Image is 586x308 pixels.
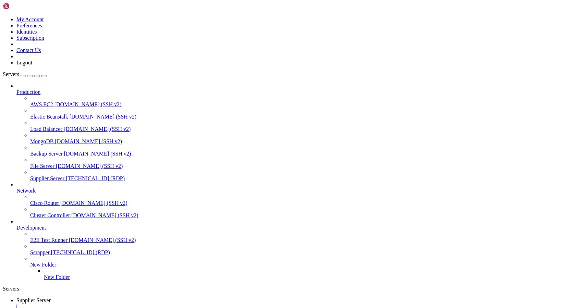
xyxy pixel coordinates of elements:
[30,108,583,120] li: Elastic Beanstalk [DOMAIN_NAME] (SSH v2)
[16,60,32,65] a: Logout
[30,249,583,256] a: Scrapper [TECHNICAL_ID] (RDP)
[64,151,131,157] span: [DOMAIN_NAME] (SSH v2)
[30,237,68,243] span: E2E Test Runner
[30,151,583,157] a: Backup Server [DOMAIN_NAME] (SSH v2)
[16,225,46,231] span: Development
[16,35,44,41] a: Subscription
[30,114,68,120] span: Elastic Beanstalk
[55,138,122,144] span: [DOMAIN_NAME] (SSH v2)
[30,101,583,108] a: AWS EC2 [DOMAIN_NAME] (SSH v2)
[30,163,583,169] a: File Server [DOMAIN_NAME] (SSH v2)
[30,175,583,182] a: Supplier Server [TECHNICAL_ID] (RDP)
[30,126,583,132] a: Load Balancer [DOMAIN_NAME] (SSH v2)
[30,262,583,268] a: New Folder
[16,89,583,95] a: Production
[16,83,583,182] li: Production
[30,200,583,206] a: Cisco Router [DOMAIN_NAME] (SSH v2)
[30,212,70,218] span: Cluster Controller
[16,47,41,53] a: Contact Us
[3,286,583,292] div: Servers
[44,268,583,280] li: New Folder
[44,274,70,280] span: New Folder
[30,138,583,145] a: MongoDB [DOMAIN_NAME] (SSH v2)
[16,219,583,280] li: Development
[54,101,122,107] span: [DOMAIN_NAME] (SSH v2)
[16,188,36,194] span: Network
[64,126,131,132] span: [DOMAIN_NAME] (SSH v2)
[16,89,40,95] span: Production
[60,200,127,206] span: [DOMAIN_NAME] (SSH v2)
[30,175,64,181] span: Supplier Server
[30,157,583,169] li: File Server [DOMAIN_NAME] (SSH v2)
[16,188,583,194] a: Network
[30,132,583,145] li: MongoDB [DOMAIN_NAME] (SSH v2)
[30,249,50,255] span: Scrapper
[69,237,136,243] span: [DOMAIN_NAME] (SSH v2)
[30,212,583,219] a: Cluster Controller [DOMAIN_NAME] (SSH v2)
[30,114,583,120] a: Elastic Beanstalk [DOMAIN_NAME] (SSH v2)
[30,145,583,157] li: Backup Server [DOMAIN_NAME] (SSH v2)
[44,274,583,280] a: New Folder
[30,262,56,268] span: New Folder
[30,120,583,132] li: Load Balancer [DOMAIN_NAME] (SSH v2)
[16,182,583,219] li: Network
[66,175,125,181] span: [TECHNICAL_ID] (RDP)
[70,114,137,120] span: [DOMAIN_NAME] (SSH v2)
[16,297,51,303] span: Supplier Server
[30,194,583,206] li: Cisco Router [DOMAIN_NAME] (SSH v2)
[30,256,583,280] li: New Folder
[56,163,123,169] span: [DOMAIN_NAME] (SSH v2)
[30,95,583,108] li: AWS EC2 [DOMAIN_NAME] (SSH v2)
[3,71,47,77] a: Servers
[30,237,583,243] a: E2E Test Runner [DOMAIN_NAME] (SSH v2)
[30,200,59,206] span: Cisco Router
[30,126,62,132] span: Load Balancer
[30,151,63,157] span: Backup Server
[3,71,19,77] span: Servers
[30,231,583,243] li: E2E Test Runner [DOMAIN_NAME] (SSH v2)
[30,243,583,256] li: Scrapper [TECHNICAL_ID] (RDP)
[30,138,53,144] span: MongoDB
[51,249,110,255] span: [TECHNICAL_ID] (RDP)
[71,212,138,218] span: [DOMAIN_NAME] (SSH v2)
[3,3,42,10] img: Shellngn
[30,169,583,182] li: Supplier Server [TECHNICAL_ID] (RDP)
[30,101,53,107] span: AWS EC2
[16,225,583,231] a: Development
[30,163,54,169] span: File Server
[16,29,37,35] a: Identities
[30,206,583,219] li: Cluster Controller [DOMAIN_NAME] (SSH v2)
[16,16,44,22] a: My Account
[16,23,42,28] a: Preferences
